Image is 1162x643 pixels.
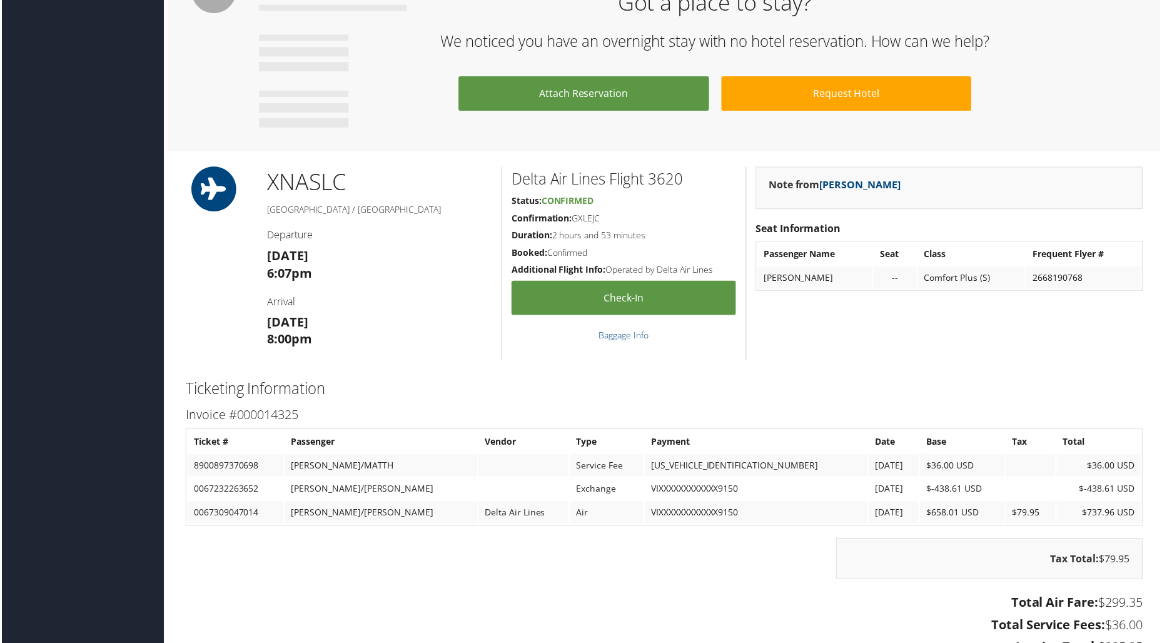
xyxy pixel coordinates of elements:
td: Comfort Plus (S) [919,268,1028,290]
h3: Invoice #000014325 [184,408,1145,425]
th: Payment [645,432,869,455]
h4: Departure [266,229,492,243]
strong: Status: [512,196,542,208]
h5: Confirmed [512,248,737,260]
td: Exchange [570,480,644,502]
div: -- [881,273,911,285]
th: Vendor [478,432,569,455]
td: VIXXXXXXXXXXXX9150 [645,480,869,502]
a: Attach Reservation [458,77,710,111]
h5: 2 hours and 53 minutes [512,230,737,243]
td: Air [570,504,644,526]
td: $-438.61 USD [1059,480,1143,502]
h3: $36.00 [184,619,1145,636]
strong: [DATE] [266,248,307,265]
a: Baggage Info [599,331,649,343]
h2: Delta Air Lines Flight 3620 [512,170,737,191]
td: 8900897370698 [186,456,283,478]
th: Frequent Flyer # [1028,244,1143,266]
h5: GXLEJC [512,213,737,226]
th: Passenger Name [759,244,874,266]
strong: Booked: [512,248,547,260]
td: [PERSON_NAME]/[PERSON_NAME] [284,504,477,526]
td: [PERSON_NAME]/MATTH [284,456,477,478]
th: Ticket # [186,432,283,455]
td: Delta Air Lines [478,504,569,526]
strong: 6:07pm [266,266,311,283]
strong: Tax Total: [1053,554,1101,568]
th: Class [919,244,1028,266]
strong: Total Service Fees: [993,619,1108,635]
strong: 8:00pm [266,332,311,349]
strong: Note from [770,179,902,193]
td: $36.00 USD [1059,456,1143,478]
div: $79.95 [837,540,1145,582]
td: Service Fee [570,456,644,478]
h5: Operated by Delta Air Lines [512,265,737,277]
h1: XNA SLC [266,168,492,199]
td: [DATE] [870,504,921,526]
td: 0067232263652 [186,480,283,502]
span: Confirmed [542,196,594,208]
th: Base [922,432,1006,455]
h2: Ticketing Information [184,380,1145,401]
td: $79.95 [1008,504,1057,526]
a: Request Hotel [722,77,974,111]
td: 0067309047014 [186,504,283,526]
td: [DATE] [870,456,921,478]
td: $737.96 USD [1059,504,1143,526]
strong: Duration: [512,230,552,242]
strong: Confirmation: [512,213,572,225]
strong: Seat Information [757,223,842,236]
td: [PERSON_NAME]/[PERSON_NAME] [284,480,477,502]
th: Date [870,432,921,455]
td: [PERSON_NAME] [759,268,874,290]
td: VIXXXXXXXXXXXX9150 [645,504,869,526]
h5: [GEOGRAPHIC_DATA] / [GEOGRAPHIC_DATA] [266,205,492,217]
strong: Additional Flight Info: [512,265,606,276]
th: Seat [875,244,917,266]
td: $-438.61 USD [922,480,1006,502]
th: Type [570,432,644,455]
a: Check-in [512,282,737,316]
h4: Arrival [266,296,492,310]
h3: $299.35 [184,596,1145,614]
td: $658.01 USD [922,504,1006,526]
td: 2668190768 [1028,268,1143,290]
th: Tax [1008,432,1057,455]
td: [DATE] [870,480,921,502]
a: [PERSON_NAME] [821,179,902,193]
strong: [DATE] [266,315,307,332]
td: [US_VEHICLE_IDENTIFICATION_NUMBER] [645,456,869,478]
td: $36.00 USD [922,456,1006,478]
th: Passenger [284,432,477,455]
th: Total [1059,432,1143,455]
strong: Total Air Fare: [1013,596,1101,613]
